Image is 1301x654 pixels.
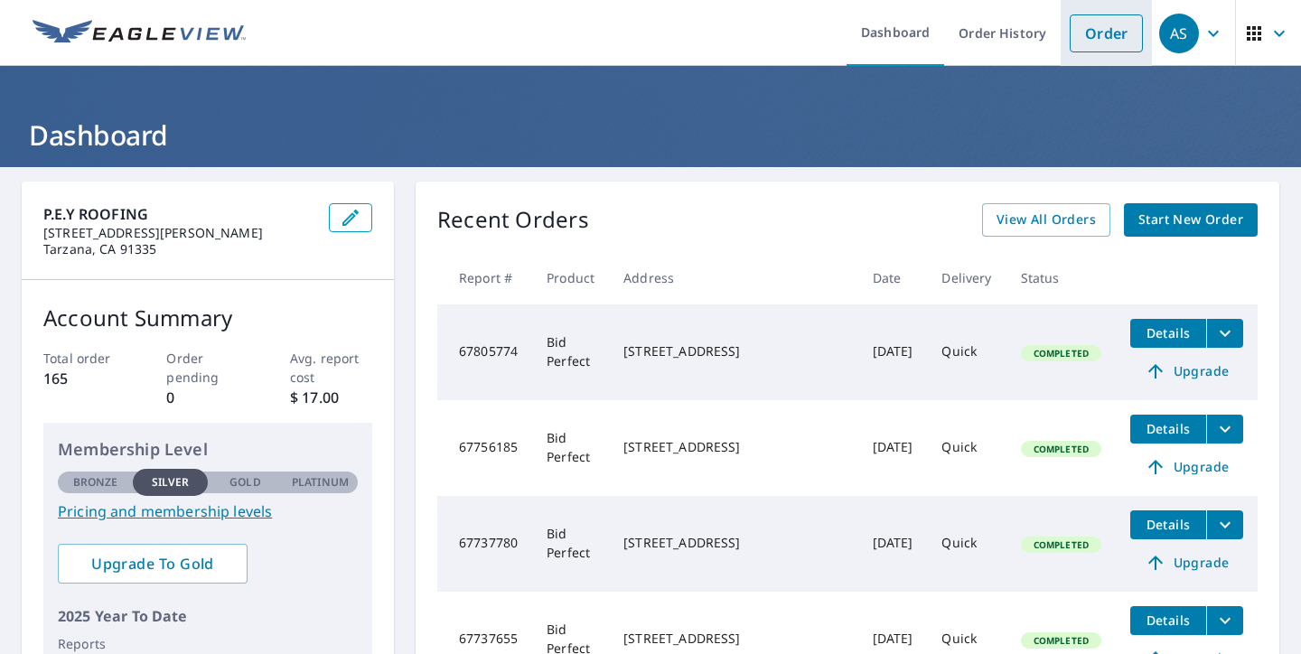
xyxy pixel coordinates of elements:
[1130,415,1206,444] button: detailsBtn-67756185
[532,400,609,496] td: Bid Perfect
[43,225,314,241] p: [STREET_ADDRESS][PERSON_NAME]
[72,554,233,574] span: Upgrade To Gold
[1130,548,1243,577] a: Upgrade
[290,349,372,387] p: Avg. report cost
[437,496,532,592] td: 67737780
[623,342,843,360] div: [STREET_ADDRESS]
[623,438,843,456] div: [STREET_ADDRESS]
[1159,14,1199,53] div: AS
[1023,443,1100,455] span: Completed
[58,605,358,627] p: 2025 Year To Date
[166,387,248,408] p: 0
[1130,357,1243,386] a: Upgrade
[858,251,928,304] th: Date
[927,304,1006,400] td: Quick
[1130,606,1206,635] button: detailsBtn-67737655
[1023,347,1100,360] span: Completed
[927,496,1006,592] td: Quick
[609,251,857,304] th: Address
[1206,319,1243,348] button: filesDropdownBtn-67805774
[623,534,843,552] div: [STREET_ADDRESS]
[73,474,118,490] p: Bronze
[1141,552,1232,574] span: Upgrade
[1023,538,1100,551] span: Completed
[58,437,358,462] p: Membership Level
[229,474,260,490] p: Gold
[1206,415,1243,444] button: filesDropdownBtn-67756185
[43,302,372,334] p: Account Summary
[43,241,314,257] p: Tarzana, CA 91335
[152,474,190,490] p: Silver
[33,20,246,47] img: EV Logo
[43,368,126,389] p: 165
[58,500,358,522] a: Pricing and membership levels
[532,496,609,592] td: Bid Perfect
[1124,203,1258,237] a: Start New Order
[292,474,349,490] p: Platinum
[1023,634,1100,647] span: Completed
[58,544,248,584] a: Upgrade To Gold
[1141,612,1195,629] span: Details
[1006,251,1116,304] th: Status
[1206,510,1243,539] button: filesDropdownBtn-67737780
[858,304,928,400] td: [DATE]
[1130,319,1206,348] button: detailsBtn-67805774
[43,349,126,368] p: Total order
[1206,606,1243,635] button: filesDropdownBtn-67737655
[437,400,532,496] td: 67756185
[1130,510,1206,539] button: detailsBtn-67737780
[1138,209,1243,231] span: Start New Order
[1141,420,1195,437] span: Details
[927,400,1006,496] td: Quick
[166,349,248,387] p: Order pending
[997,209,1096,231] span: View All Orders
[532,304,609,400] td: Bid Perfect
[927,251,1006,304] th: Delivery
[1070,14,1143,52] a: Order
[437,304,532,400] td: 67805774
[437,203,589,237] p: Recent Orders
[1141,360,1232,382] span: Upgrade
[1141,516,1195,533] span: Details
[858,400,928,496] td: [DATE]
[22,117,1279,154] h1: Dashboard
[623,630,843,648] div: [STREET_ADDRESS]
[1130,453,1243,481] a: Upgrade
[437,251,532,304] th: Report #
[1141,324,1195,341] span: Details
[532,251,609,304] th: Product
[858,496,928,592] td: [DATE]
[43,203,314,225] p: P.E.Y ROOFING
[1141,456,1232,478] span: Upgrade
[982,203,1110,237] a: View All Orders
[290,387,372,408] p: $ 17.00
